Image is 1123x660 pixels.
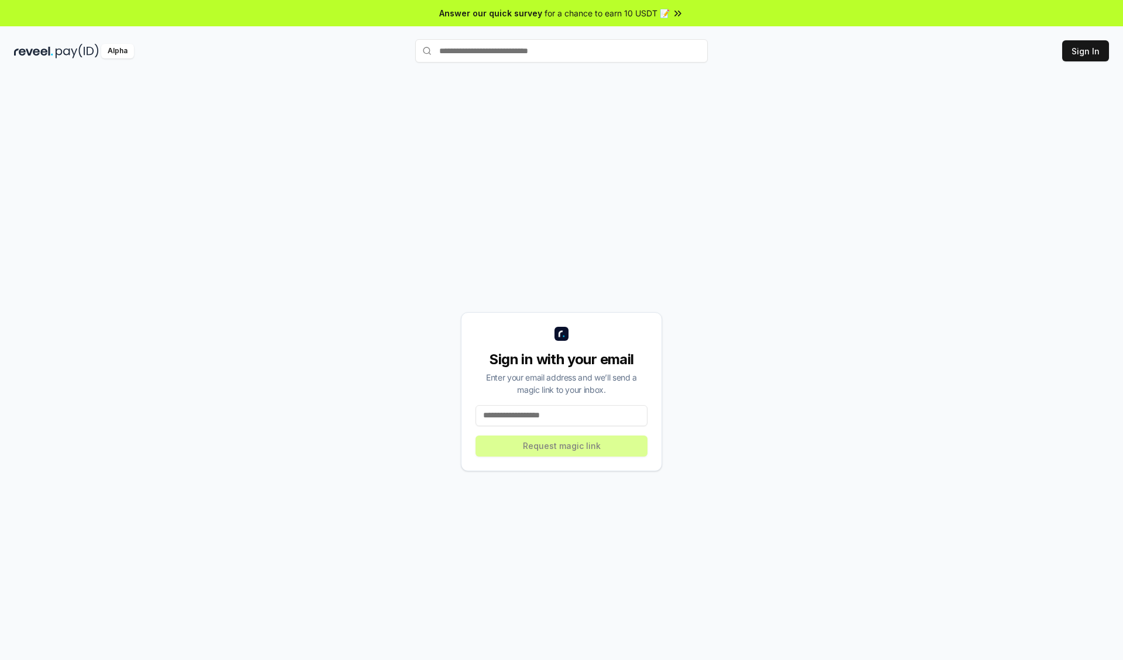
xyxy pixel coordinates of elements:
div: Alpha [101,44,134,58]
div: Enter your email address and we’ll send a magic link to your inbox. [476,371,647,396]
span: Answer our quick survey [439,7,542,19]
img: pay_id [56,44,99,58]
span: for a chance to earn 10 USDT 📝 [545,7,670,19]
button: Sign In [1062,40,1109,61]
img: logo_small [554,327,569,341]
div: Sign in with your email [476,350,647,369]
img: reveel_dark [14,44,53,58]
